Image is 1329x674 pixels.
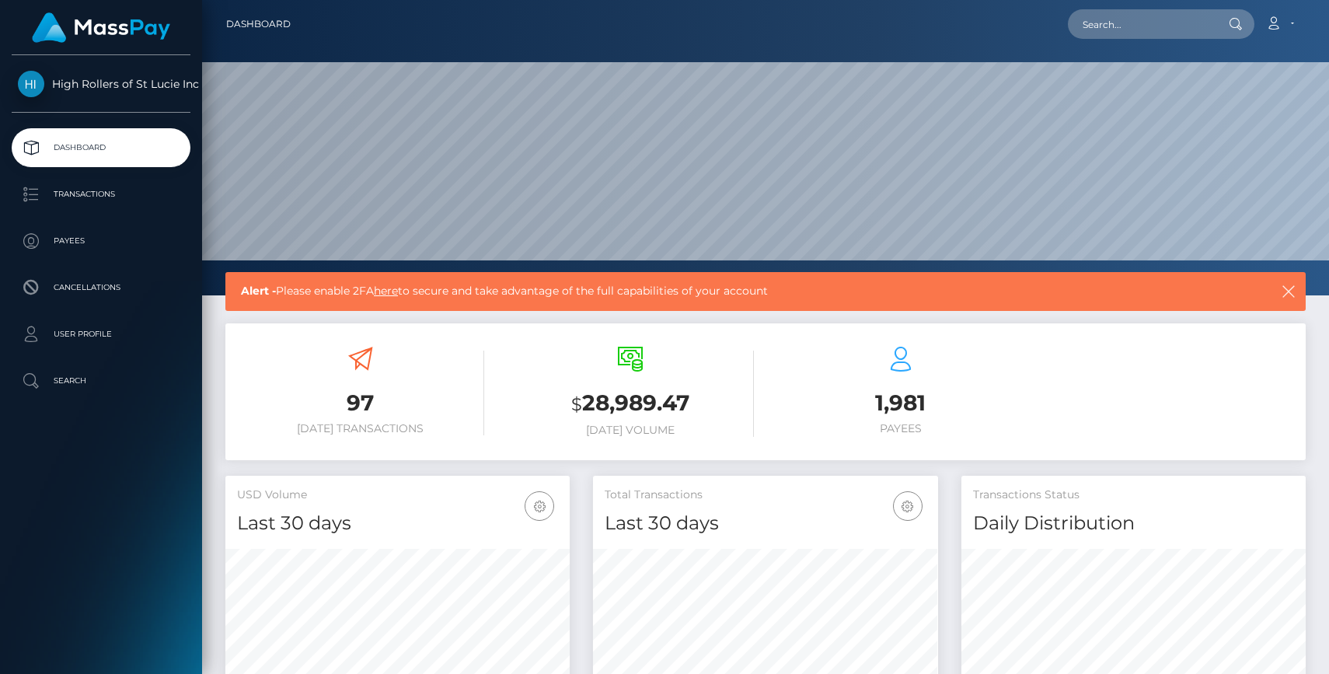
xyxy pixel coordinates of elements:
[777,422,1024,435] h6: Payees
[973,510,1294,537] h4: Daily Distribution
[508,424,755,437] h6: [DATE] Volume
[12,361,190,400] a: Search
[226,8,291,40] a: Dashboard
[12,175,190,214] a: Transactions
[18,323,184,346] p: User Profile
[18,276,184,299] p: Cancellations
[777,388,1024,418] h3: 1,981
[12,222,190,260] a: Payees
[12,77,190,91] span: High Rollers of St Lucie Inc
[508,388,755,420] h3: 28,989.47
[571,393,582,415] small: $
[12,268,190,307] a: Cancellations
[32,12,170,43] img: MassPay Logo
[973,487,1294,503] h5: Transactions Status
[1068,9,1214,39] input: Search...
[241,284,276,298] b: Alert -
[18,136,184,159] p: Dashboard
[237,388,484,418] h3: 97
[605,487,926,503] h5: Total Transactions
[237,487,558,503] h5: USD Volume
[237,422,484,435] h6: [DATE] Transactions
[605,510,926,537] h4: Last 30 days
[18,183,184,206] p: Transactions
[241,283,1175,299] span: Please enable 2FA to secure and take advantage of the full capabilities of your account
[237,510,558,537] h4: Last 30 days
[18,71,44,97] img: High Rollers of St Lucie Inc
[374,284,398,298] a: here
[18,369,184,393] p: Search
[12,315,190,354] a: User Profile
[12,128,190,167] a: Dashboard
[18,229,184,253] p: Payees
